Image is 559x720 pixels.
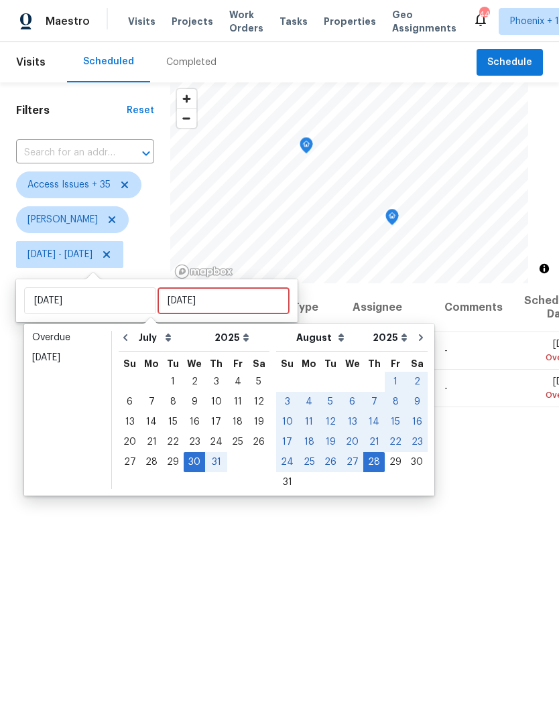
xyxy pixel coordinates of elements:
input: Search for an address... [16,143,117,163]
div: Sun Aug 03 2025 [276,392,298,412]
div: Thu Aug 07 2025 [363,392,385,412]
span: Properties [324,15,376,28]
span: Tasks [279,17,308,26]
div: Map marker [385,209,399,230]
div: 20 [341,433,363,451]
div: 17 [205,413,227,431]
div: 14 [363,413,385,431]
div: 26 [248,433,269,451]
div: Mon Jul 14 2025 [141,412,162,432]
select: Month [293,328,369,348]
div: Sat Aug 16 2025 [406,412,428,432]
abbr: Tuesday [324,359,336,368]
div: 29 [385,453,406,472]
div: 12 [320,413,341,431]
div: Sun Jul 20 2025 [119,432,141,452]
div: 21 [363,433,385,451]
div: Thu Jul 10 2025 [205,392,227,412]
div: Sat Jul 05 2025 [248,372,269,392]
div: 23 [406,433,428,451]
span: - [444,346,448,356]
div: Thu Aug 21 2025 [363,432,385,452]
div: Wed Aug 27 2025 [341,452,363,472]
abbr: Sunday [281,359,294,368]
a: Mapbox homepage [174,264,233,279]
div: 2 [406,372,428,391]
div: Sat Aug 09 2025 [406,392,428,412]
div: 9 [184,392,205,411]
div: 30 [184,453,205,472]
select: Year [211,328,253,348]
div: Tue Jul 08 2025 [162,392,184,412]
button: Go to previous month [115,324,135,351]
button: Toggle attribution [536,261,552,277]
div: Wed Jul 16 2025 [184,412,205,432]
button: Open [137,144,156,163]
div: 27 [119,453,141,472]
div: 2 [184,372,205,391]
abbr: Wednesday [345,359,360,368]
h1: Filters [16,104,127,117]
div: Wed Jul 30 2025 [184,452,205,472]
div: 15 [162,413,184,431]
abbr: Thursday [368,359,381,368]
div: Wed Jul 23 2025 [184,432,205,452]
div: 26 [320,453,341,472]
div: Tue Aug 12 2025 [320,412,341,432]
div: 5 [320,392,341,411]
span: Phoenix + 1 [510,15,559,28]
span: [DATE] - [DATE] [27,248,92,261]
span: Schedule [487,54,532,71]
span: Maestro [46,15,90,28]
button: Zoom out [177,109,196,128]
div: 14 [141,413,162,431]
div: Thu Jul 17 2025 [205,412,227,432]
abbr: Wednesday [187,359,202,368]
div: 21 [141,433,162,451]
div: Mon Aug 11 2025 [298,412,320,432]
div: Fri Jul 04 2025 [227,372,248,392]
div: 3 [276,392,298,411]
div: 11 [227,392,248,411]
div: 4 [227,372,248,391]
div: 22 [385,433,406,451]
div: Sat Aug 30 2025 [406,452,428,472]
div: 25 [227,433,248,451]
abbr: Friday [233,359,243,368]
ul: Date picker shortcuts [27,328,108,488]
div: 18 [298,433,320,451]
div: 24 [276,453,298,472]
div: 7 [363,392,385,411]
canvas: Map [170,82,528,283]
div: Wed Aug 13 2025 [341,412,363,432]
span: Zoom in [177,89,196,109]
div: 31 [205,453,227,472]
div: 10 [205,392,227,411]
div: 13 [341,413,363,431]
div: 44 [479,8,489,21]
div: Sun Jul 06 2025 [119,392,141,412]
div: Mon Aug 18 2025 [298,432,320,452]
div: Fri Jul 25 2025 [227,432,248,452]
div: Sun Aug 31 2025 [276,472,298,492]
div: Fri Aug 08 2025 [385,392,406,412]
div: Tue Jul 01 2025 [162,372,184,392]
th: Assignee [342,283,434,332]
div: [DATE] [32,351,103,364]
div: Tue Aug 26 2025 [320,452,341,472]
div: 12 [248,392,269,411]
th: Type [282,283,342,332]
div: Fri Aug 01 2025 [385,372,406,392]
div: Tue Jul 15 2025 [162,412,184,432]
div: Tue Aug 05 2025 [320,392,341,412]
div: Sat Jul 19 2025 [248,412,269,432]
div: Wed Aug 20 2025 [341,432,363,452]
div: Tue Jul 29 2025 [162,452,184,472]
span: [PERSON_NAME] [27,213,98,226]
button: Schedule [477,49,543,76]
button: Go to next month [411,324,431,351]
div: Sat Jul 12 2025 [248,392,269,412]
div: Sun Jul 27 2025 [119,452,141,472]
div: Sun Jul 13 2025 [119,412,141,432]
abbr: Thursday [210,359,223,368]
